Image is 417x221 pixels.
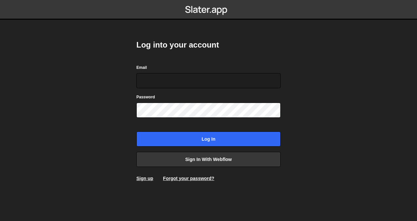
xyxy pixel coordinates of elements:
a: Sign up [136,176,153,181]
input: Log in [136,131,281,147]
h2: Log into your account [136,40,281,50]
label: Password [136,94,155,100]
a: Sign in with Webflow [136,152,281,167]
label: Email [136,64,147,71]
a: Forgot your password? [163,176,214,181]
